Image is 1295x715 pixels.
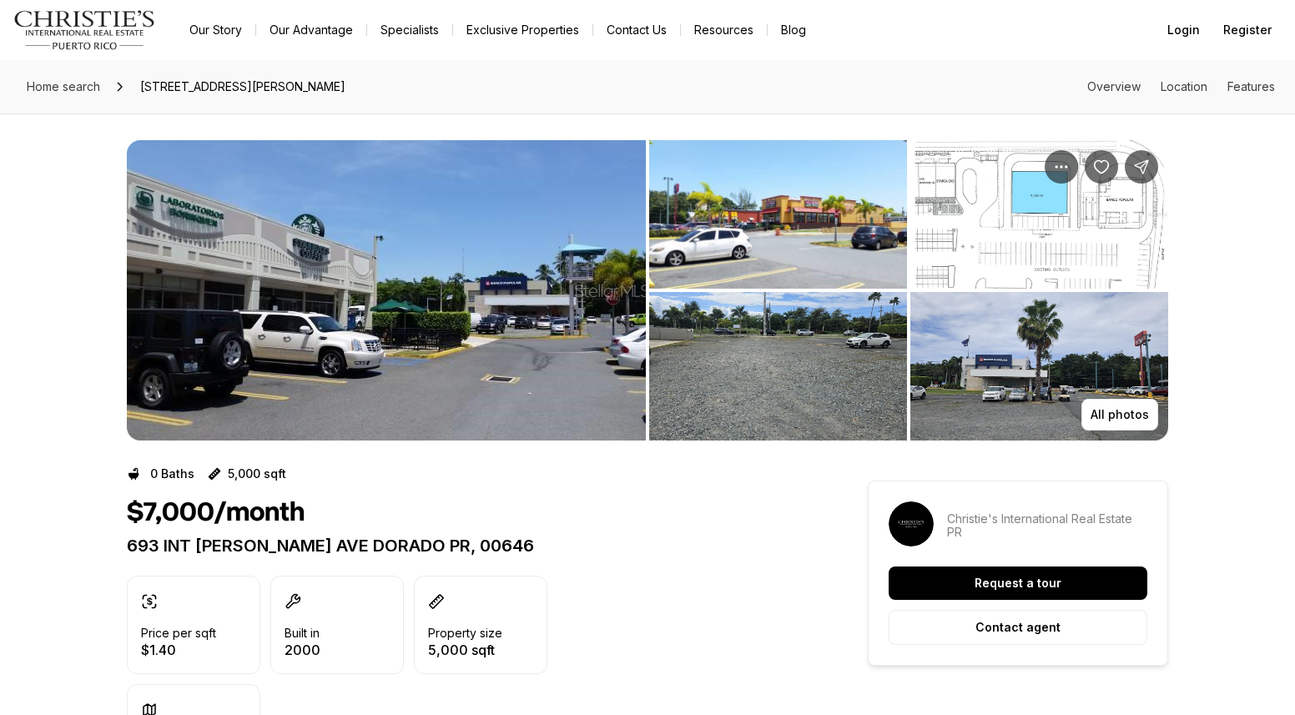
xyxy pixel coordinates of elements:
a: Our Story [176,18,255,42]
a: Blog [768,18,819,42]
button: Share Property: 693 INT JOSE EFRON AVE [1125,150,1158,184]
a: Skip to: Features [1227,79,1275,93]
p: Contact agent [975,621,1061,634]
p: 2000 [285,643,320,657]
span: [STREET_ADDRESS][PERSON_NAME] [134,73,352,100]
span: Login [1167,23,1200,37]
button: View image gallery [649,292,907,441]
button: View image gallery [910,292,1168,441]
button: Request a tour [889,566,1147,600]
a: Specialists [367,18,452,42]
p: $1.40 [141,643,216,657]
div: Listing Photos [127,140,1168,441]
button: Contact Us [593,18,680,42]
p: 693 INT [PERSON_NAME] AVE DORADO PR, 00646 [127,536,808,556]
li: 1 of 3 [127,140,646,441]
button: View image gallery [649,140,907,289]
nav: Page section menu [1087,80,1275,93]
a: Resources [681,18,767,42]
li: 2 of 3 [649,140,1168,441]
h1: $7,000/month [127,497,305,529]
p: Property size [428,627,502,640]
button: View image gallery [127,140,646,441]
button: Login [1157,13,1210,47]
button: Property options [1045,150,1078,184]
a: Exclusive Properties [453,18,592,42]
p: Request a tour [975,577,1061,590]
a: Home search [20,73,107,100]
p: Built in [285,627,320,640]
button: Register [1213,13,1282,47]
p: Price per sqft [141,627,216,640]
a: Skip to: Overview [1087,79,1141,93]
button: All photos [1081,399,1158,431]
p: 5,000 sqft [228,467,286,481]
button: Contact agent [889,610,1147,645]
button: View image gallery [910,140,1168,289]
a: Skip to: Location [1161,79,1207,93]
a: Our Advantage [256,18,366,42]
p: 5,000 sqft [428,643,502,657]
img: logo [13,10,156,50]
p: All photos [1091,408,1149,421]
button: Save Property: 693 INT JOSE EFRON AVE [1085,150,1118,184]
p: 0 Baths [150,467,194,481]
span: Register [1223,23,1272,37]
p: Christie's International Real Estate PR [947,512,1147,539]
span: Home search [27,79,100,93]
